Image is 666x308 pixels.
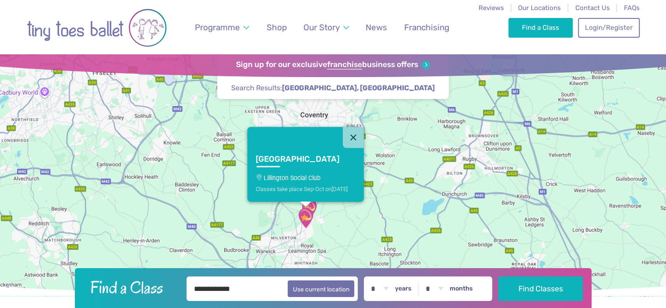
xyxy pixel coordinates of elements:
img: tiny toes ballet [27,6,167,50]
a: Shop [262,17,291,38]
button: Use current location [288,280,355,297]
h3: [GEOGRAPHIC_DATA] [256,154,339,164]
span: Shop [267,22,287,32]
span: News [366,22,387,32]
strong: franchise [327,60,362,70]
a: News [362,17,391,38]
span: Our Story [303,22,340,32]
a: Login/Register [578,18,639,37]
span: Franchising [404,22,449,32]
button: Close [343,127,364,148]
button: Find Classes [498,276,583,301]
span: Programme [195,22,240,32]
a: [GEOGRAPHIC_DATA]Lillington Social ClubClasses take place Sep-Oct on[DATE] [247,148,363,202]
img: Google [2,285,31,296]
h2: Find a Class [83,276,180,298]
a: Sign up for our exclusivefranchisebusiness offers [236,60,430,70]
span: [DATE] [331,185,348,192]
label: years [395,285,412,293]
a: Our Locations [518,4,561,12]
p: Lillington Social Club [256,174,355,181]
a: Reviews [479,4,504,12]
strong: [GEOGRAPHIC_DATA], [GEOGRAPHIC_DATA] [282,84,435,92]
a: Our Story [299,17,353,38]
a: Franchising [400,17,453,38]
a: Programme [190,17,253,38]
a: FAQs [624,4,640,12]
div: Telford Infant School [295,194,324,223]
a: Open this area in Google Maps (opens a new window) [2,285,31,296]
div: Classes take place Sep-Oct on [256,185,355,192]
a: Contact Us [575,4,610,12]
a: Find a Class [508,18,573,37]
label: months [450,285,473,293]
div: Lillington Social Club [291,203,320,232]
